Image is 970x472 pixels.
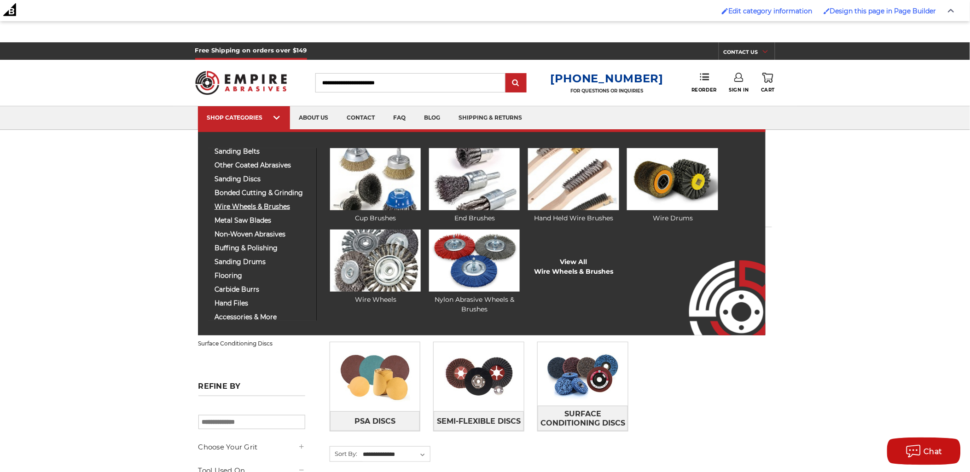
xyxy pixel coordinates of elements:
select: Sort By: [362,448,430,461]
a: Surface Conditioning Discs [198,335,305,351]
a: Semi-Flexible Discs [434,411,524,431]
img: Cup Brushes [330,148,421,210]
a: Cart [761,73,775,93]
h5: Choose Your Grit [198,442,305,453]
img: PSA Discs [330,345,420,409]
a: Surface Conditioning Discs [538,406,628,431]
span: accessories & more [215,314,310,321]
img: Empire Abrasives [195,65,287,101]
a: End Brushes [429,148,520,223]
span: sanding drums [215,259,310,265]
button: Chat [887,437,961,465]
a: faq [384,106,415,130]
img: Surface Conditioning Discs [538,342,628,406]
a: Wire Wheels [330,230,421,305]
span: Cart [761,87,775,93]
input: Submit [507,74,525,92]
a: Enabled brush for page builder edit. Design this page in Page Builder [819,2,941,20]
span: sanding belts [215,148,310,155]
span: Edit category information [728,7,813,15]
a: CONTACT US [724,47,775,60]
a: Wire Drums [627,148,718,223]
a: [PHONE_NUMBER] [550,72,663,85]
img: Wire Wheels [330,230,421,292]
span: buffing & polishing [215,245,310,252]
label: Sort By: [330,447,358,460]
img: End Brushes [429,148,520,210]
a: Hand Held Wire Brushes [528,148,619,223]
img: Nylon Abrasive Wheels & Brushes [429,230,520,292]
a: blog [415,106,450,130]
img: Enabled brush for category edit [722,8,728,14]
img: Hand Held Wire Brushes [528,148,619,210]
span: carbide burrs [215,286,310,293]
span: Surface Conditioning Discs [538,406,627,431]
a: Nylon Abrasive Wheels & Brushes [429,230,520,314]
span: Reorder [691,87,717,93]
span: PSA Discs [354,414,395,429]
span: sanding discs [215,176,310,183]
span: other coated abrasives [215,162,310,169]
div: SHOP CATEGORIES [207,114,281,121]
a: Enabled brush for category edit Edit category information [717,2,817,20]
a: Reorder [691,73,717,92]
span: Design this page in Page Builder [830,7,936,15]
img: Semi-Flexible Discs [434,345,524,409]
a: shipping & returns [450,106,532,130]
a: about us [290,106,338,130]
img: Empire Abrasives Logo Image [673,233,766,335]
span: Semi-Flexible Discs [437,414,521,429]
img: Close Admin Bar [948,9,954,13]
p: FOR QUESTIONS OR INQUIRIES [550,88,663,94]
span: hand files [215,300,310,307]
a: contact [338,106,384,130]
img: Enabled brush for page builder edit. [824,8,830,14]
a: Cup Brushes [330,148,421,223]
span: metal saw blades [215,217,310,224]
span: bonded cutting & grinding [215,190,310,196]
span: Sign In [729,87,749,93]
span: non-woven abrasives [215,231,310,238]
span: Chat [924,447,943,456]
span: flooring [215,272,310,279]
a: View AllWire Wheels & Brushes [534,257,613,276]
span: wire wheels & brushes [215,203,310,210]
img: Wire Drums [627,148,718,210]
a: PSA Discs [330,411,420,431]
h5: Refine by [198,382,305,396]
h5: Free Shipping on orders over $149 [195,42,307,60]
